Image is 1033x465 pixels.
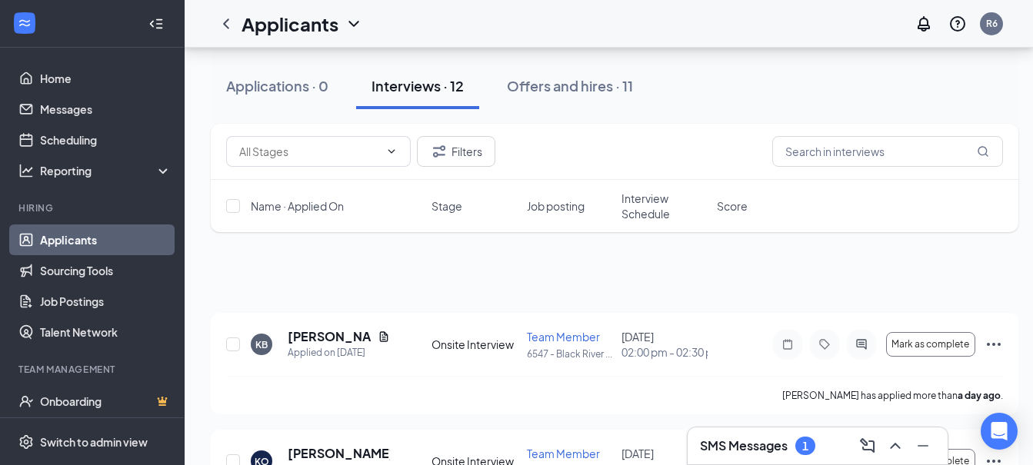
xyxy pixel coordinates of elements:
span: Job posting [527,198,585,214]
div: Applications · 0 [226,76,328,95]
div: Applied on [DATE] [288,345,390,360]
svg: Analysis [18,163,34,178]
span: Team Member [527,330,600,344]
div: Reporting [40,163,172,178]
a: Scheduling [40,125,172,155]
a: Home [40,63,172,94]
p: [PERSON_NAME] has applied more than . [782,389,1003,402]
input: All Stages [239,143,379,160]
a: Talent Network [40,317,172,347]
svg: Tag [815,338,834,350]
span: Stage [432,198,462,214]
svg: Minimize [914,437,932,455]
span: Name · Applied On [251,198,344,214]
p: 6547 - Black River ... [527,347,613,360]
svg: Ellipses [985,335,1003,354]
span: Score [717,198,748,214]
svg: ChevronDown [385,145,398,158]
h1: Applicants [242,11,338,37]
div: Interviews · 12 [372,76,464,95]
span: Mark as complete [891,339,969,350]
h5: [PERSON_NAME] [288,328,372,345]
button: Filter Filters [417,136,495,167]
div: 1 [802,440,808,453]
a: OnboardingCrown [40,386,172,417]
svg: Notifications [915,15,933,33]
h5: [PERSON_NAME] [288,445,390,462]
a: Sourcing Tools [40,255,172,286]
a: Job Postings [40,286,172,317]
span: Interview Schedule [621,191,708,221]
svg: QuestionInfo [948,15,967,33]
input: Search in interviews [772,136,1003,167]
svg: ActiveChat [852,338,871,350]
svg: Document [378,330,390,343]
svg: Collapse [148,16,164,32]
svg: MagnifyingGlass [977,145,989,158]
button: Minimize [911,433,935,458]
svg: ComposeMessage [858,437,877,455]
a: Applicants [40,224,172,255]
svg: ChevronLeft [217,15,235,33]
div: Open Intercom Messenger [981,413,1018,450]
svg: ChevronDown [345,15,363,33]
h3: SMS Messages [700,437,788,454]
button: ComposeMessage [855,433,880,458]
a: Messages [40,94,172,125]
div: [DATE] [621,329,708,360]
span: 02:00 pm - 02:30 pm [621,344,708,360]
svg: WorkstreamLogo [17,15,32,31]
div: KB [255,338,268,351]
span: Team Member [527,447,600,460]
div: Hiring [18,201,168,214]
svg: Filter [430,142,448,161]
div: Team Management [18,363,168,376]
svg: Note [778,338,797,350]
svg: ChevronUp [886,437,905,455]
button: ChevronUp [883,433,908,458]
div: R6 [986,17,998,30]
button: Mark as complete [886,332,975,357]
div: Offers and hires · 11 [507,76,633,95]
div: Switch to admin view [40,434,148,450]
div: Onsite Interview [432,337,518,352]
svg: Settings [18,434,34,450]
b: a day ago [958,390,1001,401]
